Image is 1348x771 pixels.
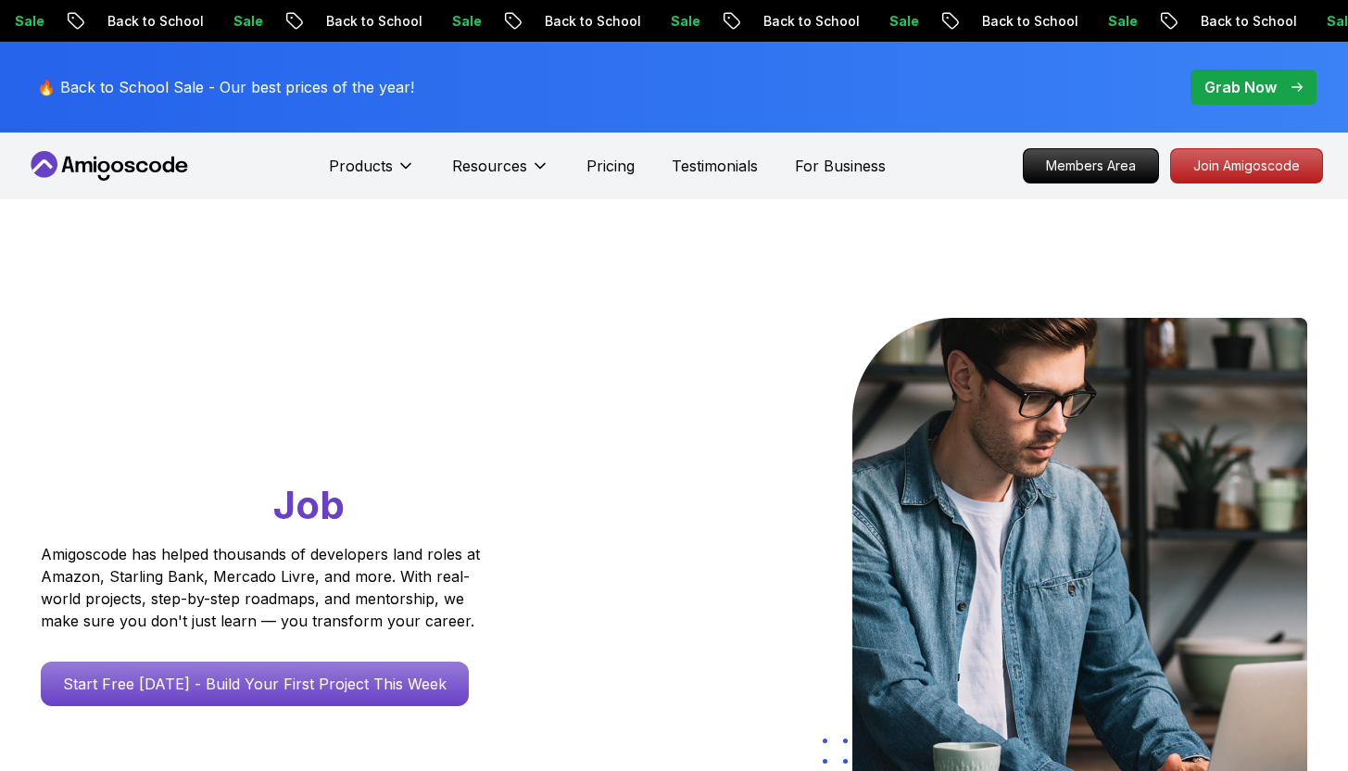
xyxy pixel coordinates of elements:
p: Sale [219,12,278,31]
a: For Business [795,155,886,177]
a: Pricing [586,155,635,177]
p: Back to School [311,12,437,31]
p: Back to School [967,12,1093,31]
p: 🔥 Back to School Sale - Our best prices of the year! [37,76,414,98]
p: Grab Now [1204,76,1277,98]
a: Start Free [DATE] - Build Your First Project This Week [41,662,469,706]
p: Back to School [93,12,219,31]
a: Testimonials [672,155,758,177]
p: Amigoscode has helped thousands of developers land roles at Amazon, Starling Bank, Mercado Livre,... [41,543,485,632]
p: Join Amigoscode [1171,149,1322,183]
p: Resources [452,155,527,177]
a: Join Amigoscode [1170,148,1323,183]
button: Products [329,155,415,192]
h1: Go From Learning to Hired: Master Java, Spring Boot & Cloud Skills That Get You the [41,318,551,532]
span: Job [273,481,345,528]
p: Sale [1093,12,1153,31]
p: Back to School [1186,12,1312,31]
p: Back to School [530,12,656,31]
p: Products [329,155,393,177]
p: Sale [656,12,715,31]
p: Sale [437,12,497,31]
p: Back to School [749,12,875,31]
p: Sale [875,12,934,31]
p: Members Area [1024,149,1158,183]
button: Resources [452,155,549,192]
a: Members Area [1023,148,1159,183]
